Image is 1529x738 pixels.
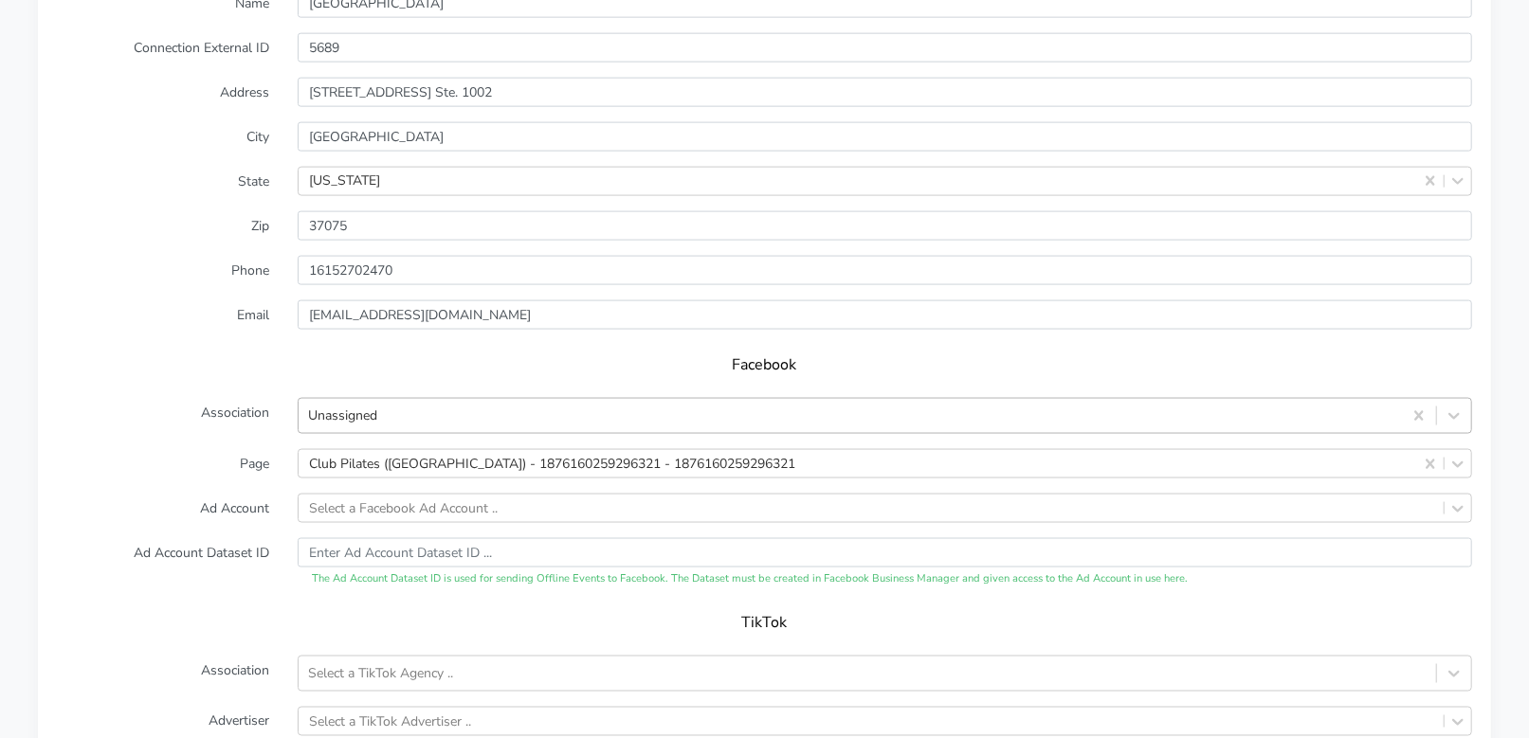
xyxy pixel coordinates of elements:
[43,449,283,478] label: Page
[43,300,283,330] label: Email
[298,33,1472,63] input: Enter the external ID ..
[308,664,453,684] div: Select a TikTok Agency ..
[309,711,471,731] div: Select a TikTok Advertiser ..
[309,454,795,474] div: Club Pilates ([GEOGRAPHIC_DATA]) - 1876160259296321 - 1876160259296321
[298,211,1472,241] input: Enter Zip ..
[43,398,283,434] label: Association
[298,122,1472,152] input: Enter the City ..
[43,167,283,196] label: State
[76,614,1453,632] h5: TikTok
[43,256,283,285] label: Phone
[298,78,1472,107] input: Enter Address ..
[43,538,283,587] label: Ad Account Dataset ID
[309,498,498,518] div: Select a Facebook Ad Account ..
[298,571,1472,587] div: The Ad Account Dataset ID is used for sending Offline Events to Facebook. The Dataset must be cre...
[43,494,283,523] label: Ad Account
[298,538,1472,567] input: Enter Ad Account Dataset ID ...
[309,171,380,191] div: [US_STATE]
[43,122,283,152] label: City
[43,78,283,107] label: Address
[76,356,1453,374] h5: Facebook
[43,707,283,736] label: Advertiser
[43,211,283,241] label: Zip
[308,406,377,426] div: Unassigned
[298,300,1472,330] input: Enter Email ...
[43,33,283,63] label: Connection External ID
[43,656,283,692] label: Association
[298,256,1472,285] input: Enter phone ...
